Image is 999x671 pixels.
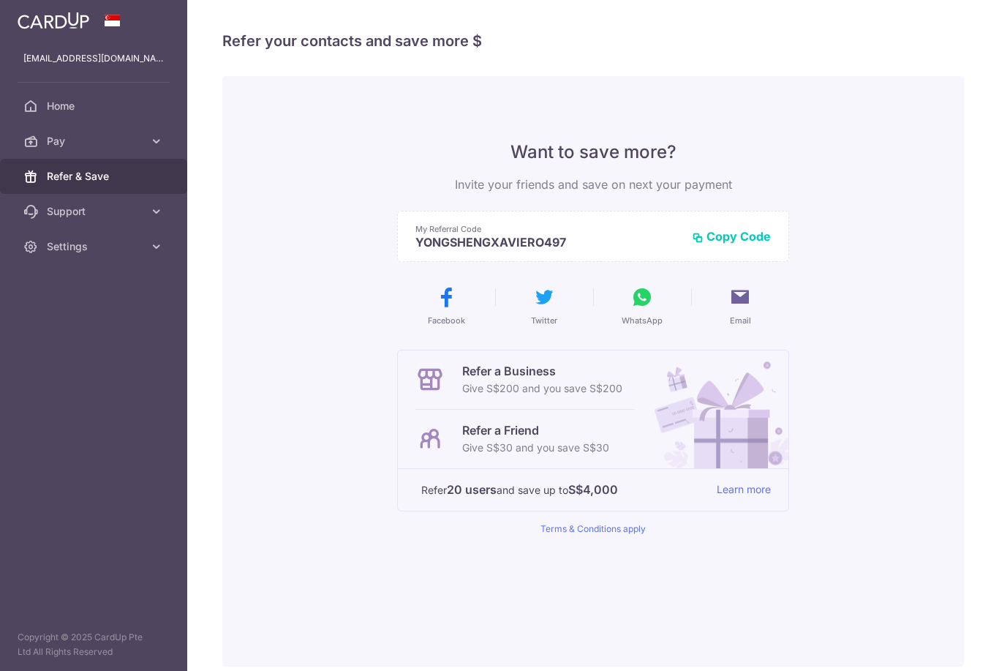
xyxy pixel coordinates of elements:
p: Give S$30 and you save S$30 [462,439,609,457]
span: Facebook [428,315,465,326]
h4: Refer your contacts and save more $ [222,29,964,53]
p: [EMAIL_ADDRESS][DOMAIN_NAME] [23,51,164,66]
button: Twitter [501,285,587,326]
strong: 20 users [447,481,497,498]
p: My Referral Code [415,223,680,235]
strong: S$4,000 [568,481,618,498]
span: Settings [47,239,143,254]
span: Twitter [531,315,557,326]
img: Refer [641,351,788,468]
a: Terms & Conditions apply [540,523,646,534]
a: Learn more [717,481,771,499]
span: Email [730,315,751,326]
span: Support [47,204,143,219]
p: Want to save more? [397,140,789,164]
button: Copy Code [692,229,771,244]
span: Home [47,99,143,113]
p: YONGSHENGXAVIERO497 [415,235,680,250]
span: Refer & Save [47,169,143,184]
button: WhatsApp [599,285,685,326]
span: WhatsApp [622,315,663,326]
p: Refer a Friend [462,421,609,439]
span: Pay [47,134,143,149]
p: Give S$200 and you save S$200 [462,380,622,397]
button: Facebook [403,285,489,326]
img: CardUp [18,12,89,29]
p: Refer a Business [462,362,622,380]
button: Email [697,285,783,326]
p: Refer and save up to [421,481,705,499]
p: Invite your friends and save on next your payment [397,176,789,193]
